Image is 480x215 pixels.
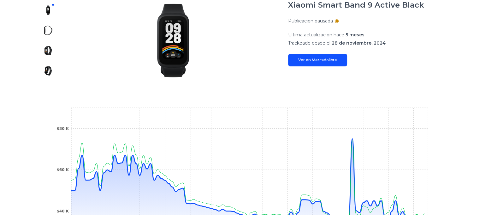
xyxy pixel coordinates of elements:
p: Publicacion pausada [288,18,333,24]
img: Xiaomi Smart Band 9 Active Black [43,5,53,15]
a: Ver en Mercadolibre [288,54,347,66]
tspan: $40 K [56,209,69,213]
img: Xiaomi Smart Band 9 Active Black [43,66,53,76]
span: 28 de noviembre, 2024 [332,40,386,46]
tspan: $80 K [56,126,69,131]
tspan: $60 K [56,168,69,172]
span: Trackeado desde el [288,40,330,46]
img: Xiaomi Smart Band 9 Active Black [43,25,53,35]
span: Ultima actualizacion hace [288,32,344,38]
span: 5 meses [346,32,364,38]
img: Xiaomi Smart Band 9 Active Black [43,46,53,56]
